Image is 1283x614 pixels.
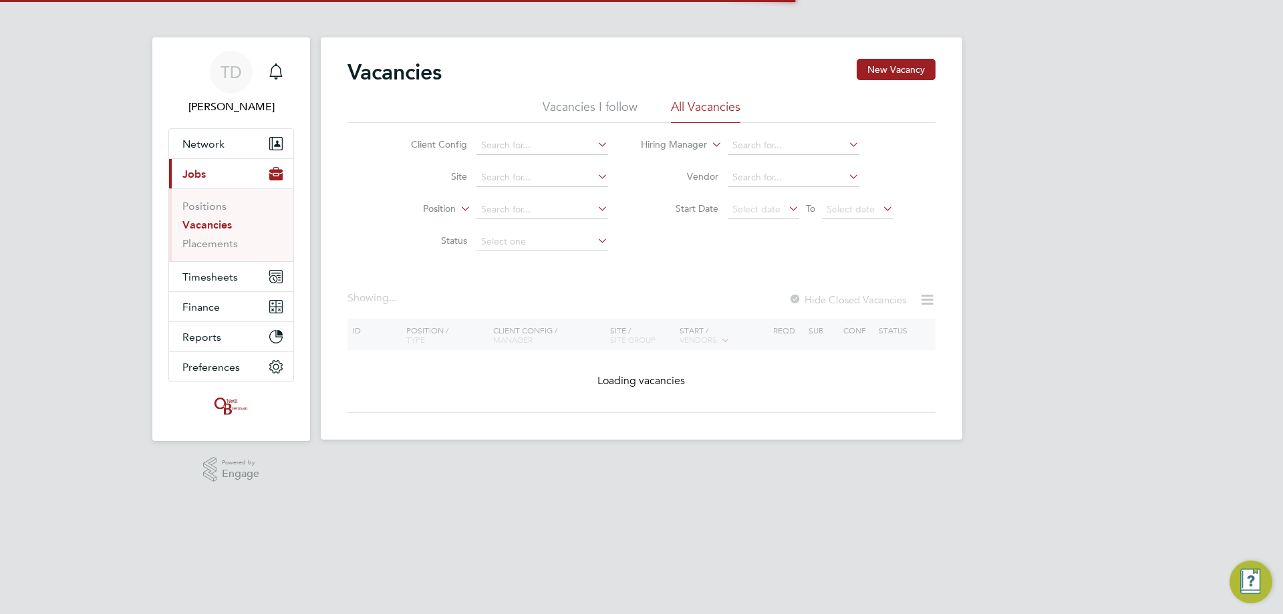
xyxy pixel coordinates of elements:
[203,457,260,482] a: Powered byEngage
[827,203,875,215] span: Select date
[789,293,906,306] label: Hide Closed Vacancies
[168,396,294,417] a: Go to home page
[182,200,227,212] a: Positions
[168,99,294,115] span: Tanya Dartnell
[168,51,294,115] a: TD[PERSON_NAME]
[182,301,220,313] span: Finance
[728,136,859,155] input: Search for...
[169,322,293,351] button: Reports
[476,200,608,219] input: Search for...
[182,168,206,180] span: Jobs
[222,457,259,468] span: Powered by
[728,168,859,187] input: Search for...
[152,37,310,441] nav: Main navigation
[802,200,819,217] span: To
[182,271,238,283] span: Timesheets
[221,63,242,81] span: TD
[347,291,400,305] div: Showing
[222,468,259,480] span: Engage
[389,291,397,305] span: ...
[732,203,780,215] span: Select date
[390,170,467,182] label: Site
[169,352,293,381] button: Preferences
[641,202,718,214] label: Start Date
[671,99,740,123] li: All Vacancies
[347,59,442,86] h2: Vacancies
[1230,561,1272,603] button: Engage Resource Center
[169,188,293,261] div: Jobs
[543,99,637,123] li: Vacancies I follow
[212,396,251,417] img: oneillandbrennan-logo-retina.png
[182,361,240,373] span: Preferences
[169,159,293,188] button: Jobs
[857,59,936,80] button: New Vacancy
[169,129,293,158] button: Network
[476,136,608,155] input: Search for...
[169,292,293,321] button: Finance
[182,218,232,231] a: Vacancies
[182,237,238,250] a: Placements
[390,138,467,150] label: Client Config
[476,233,608,251] input: Select one
[182,331,221,343] span: Reports
[390,235,467,247] label: Status
[379,202,456,216] label: Position
[641,170,718,182] label: Vendor
[182,138,225,150] span: Network
[169,262,293,291] button: Timesheets
[476,168,608,187] input: Search for...
[630,138,707,152] label: Hiring Manager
